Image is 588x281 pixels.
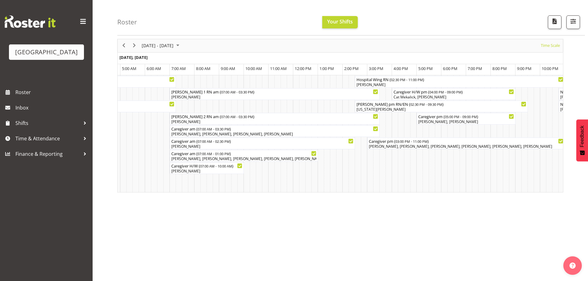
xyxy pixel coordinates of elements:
div: previous period [119,39,129,52]
button: Time Scale [540,42,561,49]
span: 07:00 AM - 02:30 PM [198,139,230,144]
span: 05:00 PM - 09:00 PM [445,114,477,119]
div: Caregiver am Begin From Wednesday, October 29, 2025 at 7:00:00 AM GMT+13:00 Ends At Wednesday, Oc... [170,150,318,162]
div: Caregiver H/W pm ( ) [394,89,514,95]
div: Caregiver pm Begin From Wednesday, October 29, 2025 at 3:00:00 PM GMT+13:00 Ends At Wednesday, Oc... [367,138,565,149]
div: Ressie 2 RN am Begin From Wednesday, October 29, 2025 at 7:00:00 AM GMT+13:00 Ends At Wednesday, ... [170,113,380,125]
span: 4:00 PM [394,66,408,71]
button: Your Shifts [322,16,358,28]
span: 07:00 AM - 01:00 PM [198,151,230,156]
div: Caregiver am ( ) [171,150,316,156]
div: [PERSON_NAME] [357,82,563,88]
span: 5:00 AM [122,66,136,71]
span: 8:00 PM [492,66,507,71]
div: [PERSON_NAME], [PERSON_NAME], [PERSON_NAME], [PERSON_NAME], [PERSON_NAME], [PERSON_NAME], [PERSON... [171,156,316,162]
div: Caregiver am ( ) [171,126,378,132]
span: 6:00 AM [147,66,161,71]
span: 07:00 AM - 03:30 PM [198,126,230,131]
span: 03:00 PM - 11:00 PM [395,139,427,144]
span: 6:00 PM [443,66,457,71]
span: Your Shifts [327,18,353,25]
img: Rosterit website logo [5,15,56,28]
span: 9:00 AM [221,66,235,71]
span: Feedback [579,126,585,147]
span: 07:00 AM - 03:30 PM [221,89,253,94]
span: Time & Attendance [15,134,80,143]
div: Hospital Wing RN ( ) [357,76,563,82]
button: Download a PDF of the roster according to the set date range. [548,15,561,29]
div: next period [129,39,140,52]
img: help-xxl-2.png [569,262,576,269]
div: [PERSON_NAME] [171,94,378,100]
span: Roster [15,88,90,97]
span: 8:00 AM [196,66,211,71]
span: 9:00 PM [517,66,532,71]
span: 11:00 AM [270,66,287,71]
span: Time Scale [540,42,561,49]
div: [PERSON_NAME] 2 RN am ( ) [171,113,378,119]
button: Feedback - Show survey [576,119,588,161]
button: October 2025 [141,42,182,49]
div: Ressie pm RN/EN Begin From Wednesday, October 29, 2025 at 2:30:00 PM GMT+13:00 Ends At Wednesday,... [355,101,528,112]
span: 04:00 PM - 09:00 PM [429,89,461,94]
span: 12:00 PM [295,66,311,71]
button: Previous [120,42,128,49]
button: Next [130,42,139,49]
div: Caregiver am ( ) [171,138,353,144]
span: 07:00 AM - 03:30 PM [221,114,253,119]
div: Caregiver pm Begin From Wednesday, October 29, 2025 at 5:00:00 PM GMT+13:00 Ends At Wednesday, Oc... [417,113,515,125]
span: 2:00 PM [344,66,359,71]
div: [PERSON_NAME], [PERSON_NAME], [PERSON_NAME], [PERSON_NAME], [PERSON_NAME], [PERSON_NAME] [369,144,563,149]
span: 1:00 PM [319,66,334,71]
span: [DATE], [DATE] [119,55,148,60]
div: Ressie 1 RN am Begin From Wednesday, October 29, 2025 at 7:00:00 AM GMT+13:00 Ends At Wednesday, ... [170,88,380,100]
span: 7:00 PM [468,66,482,71]
span: [DATE] - [DATE] [141,42,174,49]
span: 7:00 AM [171,66,186,71]
span: 02:30 PM - 11:00 PM [391,77,423,82]
div: Hospital Wing RN Begin From Wednesday, October 29, 2025 at 2:30:00 PM GMT+13:00 Ends At Wednesday... [355,76,565,88]
span: 10:00 PM [542,66,558,71]
div: Caregiver H/W Begin From Wednesday, October 29, 2025 at 7:00:00 AM GMT+13:00 Ends At Wednesday, O... [170,162,244,174]
span: 5:00 PM [418,66,433,71]
h4: Roster [117,19,137,26]
div: Caregiver am Begin From Wednesday, October 29, 2025 at 7:00:00 AM GMT+13:00 Ends At Wednesday, Oc... [170,138,355,149]
div: [PERSON_NAME] pm RN/EN ( ) [357,101,526,107]
div: Oct 27 - Nov 02, 2025 [140,39,183,52]
div: [US_STATE][PERSON_NAME] [357,107,526,112]
div: Caregiver H/W pm Begin From Wednesday, October 29, 2025 at 4:00:00 PM GMT+13:00 Ends At Wednesday... [392,88,515,100]
div: Caregiver pm ( ) [369,138,563,144]
div: [PERSON_NAME] [171,168,242,174]
div: Cat Mekalick, [PERSON_NAME] [394,94,514,100]
span: 10:00 AM [245,66,262,71]
div: [PERSON_NAME] [171,119,378,125]
span: Shifts [15,118,80,128]
div: [PERSON_NAME] [171,144,353,149]
div: Caregiver H/W ( ) [171,163,242,169]
div: Caregiver am Begin From Wednesday, October 29, 2025 at 7:00:00 AM GMT+13:00 Ends At Wednesday, Oc... [170,125,380,137]
div: [PERSON_NAME] 1 RN am ( ) [171,89,378,95]
button: Filter Shifts [566,15,580,29]
span: Finance & Reporting [15,149,80,159]
span: 3:00 PM [369,66,383,71]
span: 02:30 PM - 09:30 PM [410,102,442,107]
div: Timeline Week of October 27, 2025 [117,39,563,192]
div: [GEOGRAPHIC_DATA] [15,48,78,57]
div: [PERSON_NAME], [PERSON_NAME] [418,119,514,125]
span: 07:00 AM - 10:00 AM [200,163,232,168]
div: Caregiver pm ( ) [418,113,514,119]
span: Inbox [15,103,90,112]
div: [PERSON_NAME], [PERSON_NAME], [PERSON_NAME], [PERSON_NAME] [171,131,378,137]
